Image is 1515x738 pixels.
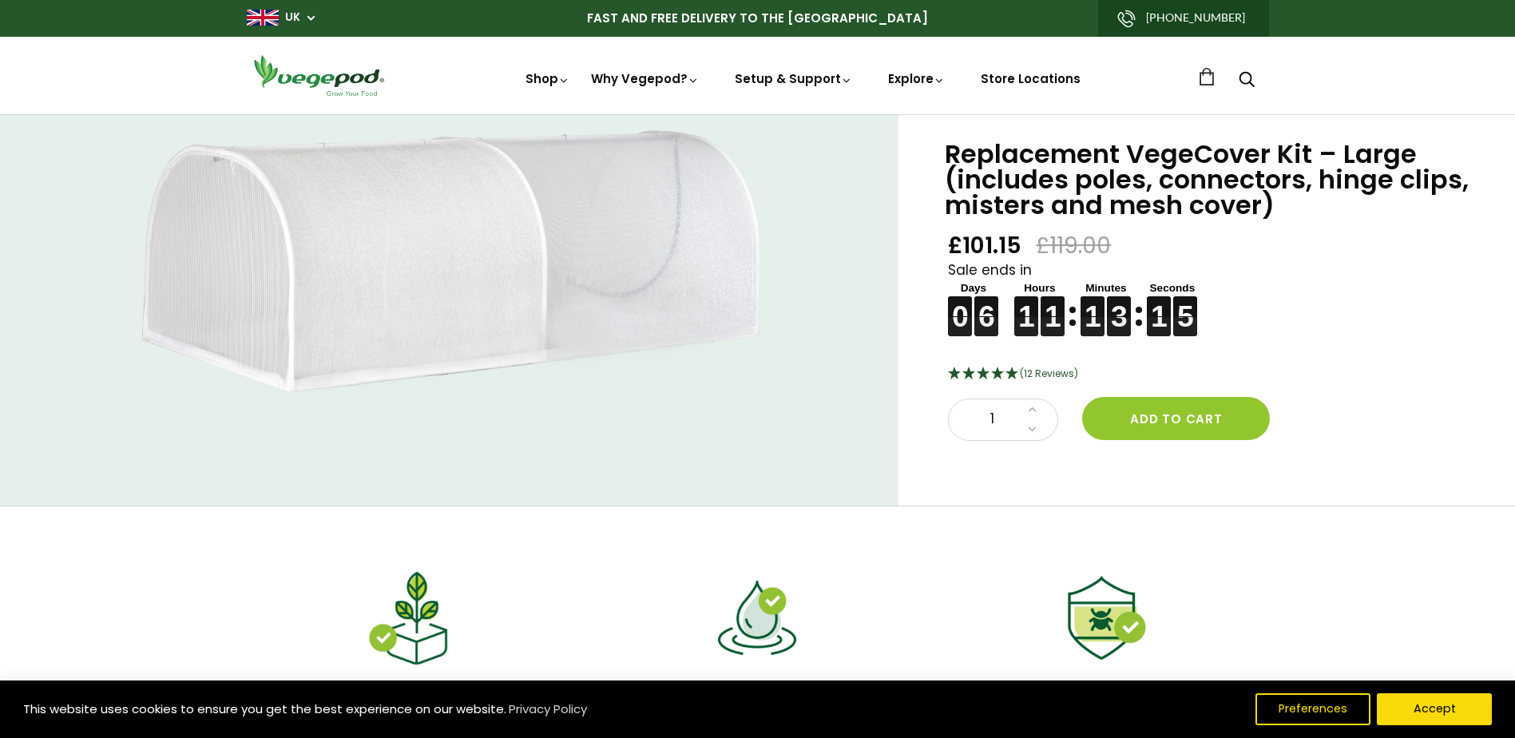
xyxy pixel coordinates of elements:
[1082,397,1270,440] button: Add to cart
[981,70,1081,87] a: Store Locations
[1255,693,1370,725] button: Preferences
[888,70,946,87] a: Explore
[1020,367,1078,380] span: 4.92 Stars - 12 Reviews
[1107,296,1131,316] figure: 3
[1014,296,1038,316] figure: 1
[1173,296,1197,316] figure: 5
[735,70,853,87] a: Setup & Support
[23,700,506,717] span: This website uses cookies to ensure you get the best experience on our website.
[965,409,1019,430] span: 1
[1239,73,1255,89] a: Search
[247,10,279,26] img: gb_large.png
[506,695,589,724] a: Privacy Policy (opens in a new tab)
[974,296,998,316] figure: 6
[948,296,972,316] figure: 0
[948,260,1475,337] div: Sale ends in
[285,10,300,26] a: UK
[948,364,1475,385] div: 4.92 Stars - 12 Reviews
[591,70,700,87] a: Why Vegepod?
[247,53,391,98] img: Vegepod
[1023,419,1041,440] a: Decrease quantity by 1
[1081,296,1105,316] figure: 1
[136,130,763,490] img: Replacement VegeCover Kit – Large (includes poles, connectors, hinge clips, misters and mesh cover)
[1041,296,1065,316] figure: 1
[525,70,570,87] a: Shop
[945,141,1475,218] h1: Replacement VegeCover Kit – Large (includes poles, connectors, hinge clips, misters and mesh cover)
[948,231,1021,260] span: £101.15
[1377,693,1492,725] button: Accept
[1023,399,1041,420] a: Increase quantity by 1
[1036,231,1111,260] span: £119.00
[1147,296,1171,316] figure: 1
